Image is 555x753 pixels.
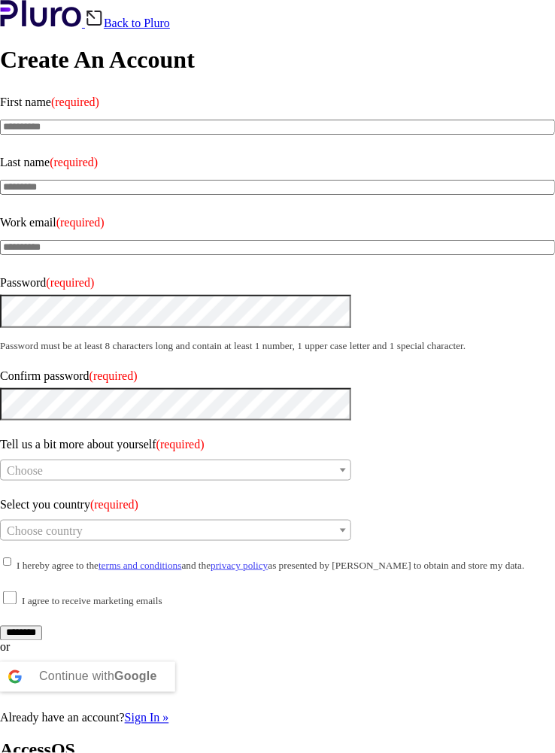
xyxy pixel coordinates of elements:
a: terms and conditions [99,560,182,571]
a: Sign In » [125,712,169,724]
div: Continue with [39,662,157,692]
span: Choose country [7,524,83,537]
a: Back to Pluro [85,17,170,29]
span: (required) [156,438,205,451]
input: I hereby agree to theterms and conditionsand theprivacy policyas presented by [PERSON_NAME] to ob... [3,555,11,569]
small: I hereby agree to the and the as presented by [PERSON_NAME] to obtain and store my data. [17,560,525,571]
span: (required) [56,216,105,229]
img: Back icon [85,9,104,27]
small: I agree to receive marketing emails [22,596,162,607]
span: Choose [7,464,43,477]
span: (required) [50,156,98,169]
span: (required) [90,498,138,511]
span: (required) [89,369,138,382]
input: I agree to receive marketing emails [3,591,17,605]
b: Google [114,670,157,683]
span: (required) [51,96,99,108]
a: privacy policy [211,560,268,571]
span: (required) [46,276,94,289]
